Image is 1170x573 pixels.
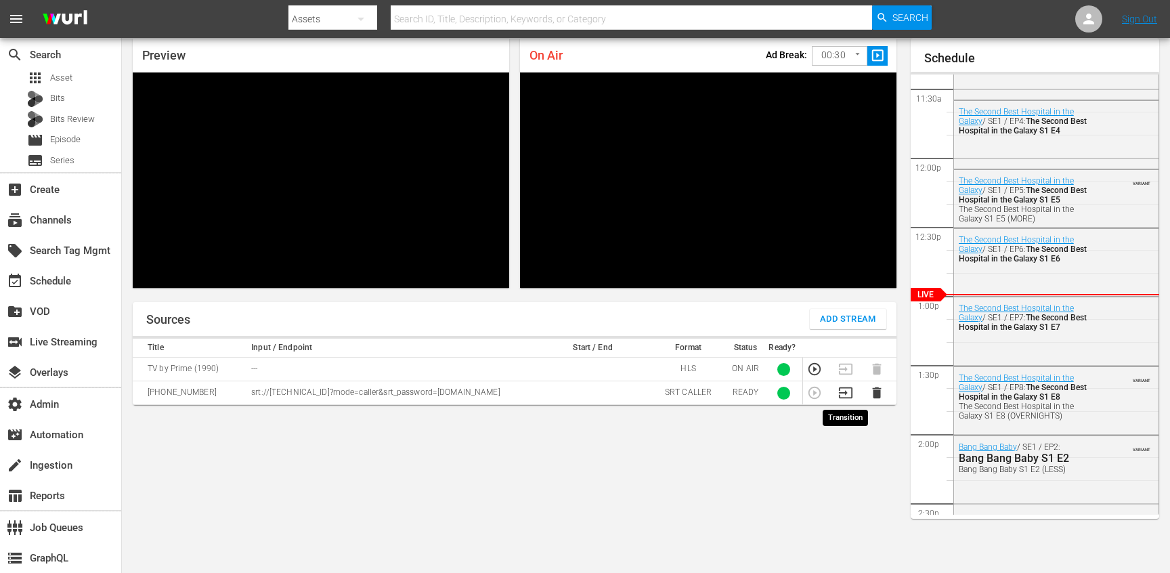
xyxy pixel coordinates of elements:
span: On Air [529,48,563,62]
span: The Second Best Hospital in the Galaxy S1 E8 [959,383,1087,402]
span: Bits Review [50,112,95,126]
div: Bits Review [27,111,43,127]
span: VOD [7,303,23,320]
div: / SE1 / EP6: [959,235,1094,263]
td: HLS [650,358,727,381]
span: Overlays [7,364,23,381]
button: Search [872,5,932,30]
span: VARIANT [1133,372,1150,383]
div: 00:30 [812,43,867,68]
th: Input / Endpoint [247,339,536,358]
div: / SE1 / EP2: [959,442,1094,474]
div: Bang Bang Baby S1 E2 [959,452,1094,465]
h1: Schedule [924,51,1159,65]
span: The Second Best Hospital in the Galaxy S1 E7 [959,313,1087,332]
span: Create [7,182,23,198]
span: Series [50,154,74,167]
a: Sign Out [1122,14,1157,24]
div: / SE1 / EP7: [959,303,1094,332]
span: Search [7,47,23,63]
span: Admin [7,396,23,412]
th: Status [727,339,764,358]
span: Asset [27,70,43,86]
th: Start / End [536,339,650,358]
div: Video Player [520,72,896,288]
span: Preview [142,48,186,62]
span: VARIANT [1133,175,1150,186]
span: The Second Best Hospital in the Galaxy S1 E6 [959,245,1087,263]
span: Episode [50,133,81,146]
div: Video Player [133,72,509,288]
th: Format [650,339,727,358]
td: SRT CALLER [650,381,727,405]
span: VARIANT [1133,441,1150,452]
button: Add Stream [810,309,886,329]
th: Title [133,339,247,358]
a: The Second Best Hospital in the Galaxy [959,373,1074,392]
span: Bits [50,91,65,105]
td: [PHONE_NUMBER] [133,381,247,405]
a: Bang Bang Baby [959,442,1017,452]
td: READY [727,381,764,405]
div: The Second Best Hospital in the Galaxy S1 E5 (MORE) [959,205,1094,224]
p: srt://[TECHNICAL_ID]?mode=caller&srt_password=[DOMAIN_NAME] [251,387,532,398]
span: Series [27,152,43,169]
td: TV by Prime (1990) [133,358,247,381]
span: The Second Best Hospital in the Galaxy S1 E5 [959,186,1087,205]
div: / SE1 / EP8: [959,373,1094,421]
span: Schedule [7,273,23,289]
td: --- [247,358,536,381]
td: ON AIR [727,358,764,381]
span: Reports [7,488,23,504]
span: The Second Best Hospital in the Galaxy S1 E4 [959,116,1087,135]
span: Add Stream [820,312,876,327]
span: GraphQL [7,550,23,566]
div: / SE1 / EP4: [959,107,1094,135]
span: Job Queues [7,519,23,536]
div: Bang Bang Baby S1 E2 (LESS) [959,465,1094,474]
th: Ready? [764,339,802,358]
img: ans4CAIJ8jUAAAAAAAAAAAAAAAAAAAAAAAAgQb4GAAAAAAAAAAAAAAAAAAAAAAAAJMjXAAAAAAAAAAAAAAAAAAAAAAAAgAT5G... [32,3,97,35]
span: menu [8,11,24,27]
button: Delete [869,385,884,400]
span: Search [892,5,928,30]
a: The Second Best Hospital in the Galaxy [959,176,1074,195]
div: / SE1 / EP5: [959,176,1094,224]
span: slideshow_sharp [870,48,886,64]
a: The Second Best Hospital in the Galaxy [959,303,1074,322]
span: Channels [7,212,23,228]
a: The Second Best Hospital in the Galaxy [959,235,1074,254]
h1: Sources [146,313,190,326]
div: Bits [27,91,43,107]
a: The Second Best Hospital in the Galaxy [959,107,1074,126]
span: Search Tag Mgmt [7,242,23,259]
div: The Second Best Hospital in the Galaxy S1 E8 (OVERNIGHTS) [959,402,1094,421]
span: Automation [7,427,23,443]
span: Asset [50,71,72,85]
p: Ad Break: [766,49,807,60]
span: Live Streaming [7,334,23,350]
span: Episode [27,132,43,148]
span: Ingestion [7,457,23,473]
